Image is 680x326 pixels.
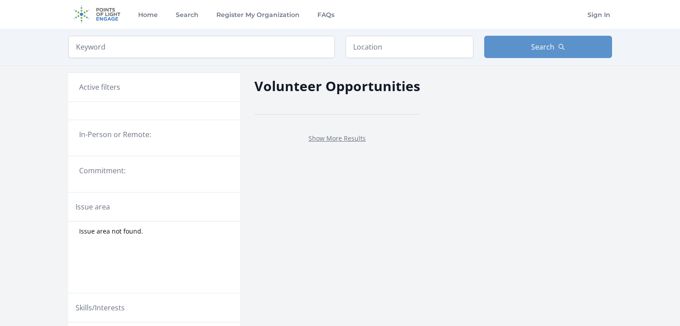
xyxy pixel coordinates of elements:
span: Issue area not found. [79,227,143,236]
a: Show More Results [308,134,366,142]
h2: Volunteer Opportunities [254,76,420,96]
legend: Commitment: [79,165,229,176]
legend: In-Person or Remote: [79,129,229,140]
input: Location [346,36,473,58]
input: Keyword [68,36,335,58]
legend: Skills/Interests [76,302,125,313]
span: Search [531,42,554,52]
legend: Issue area [76,201,110,212]
h3: Active filters [79,82,120,92]
button: Search [484,36,612,58]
